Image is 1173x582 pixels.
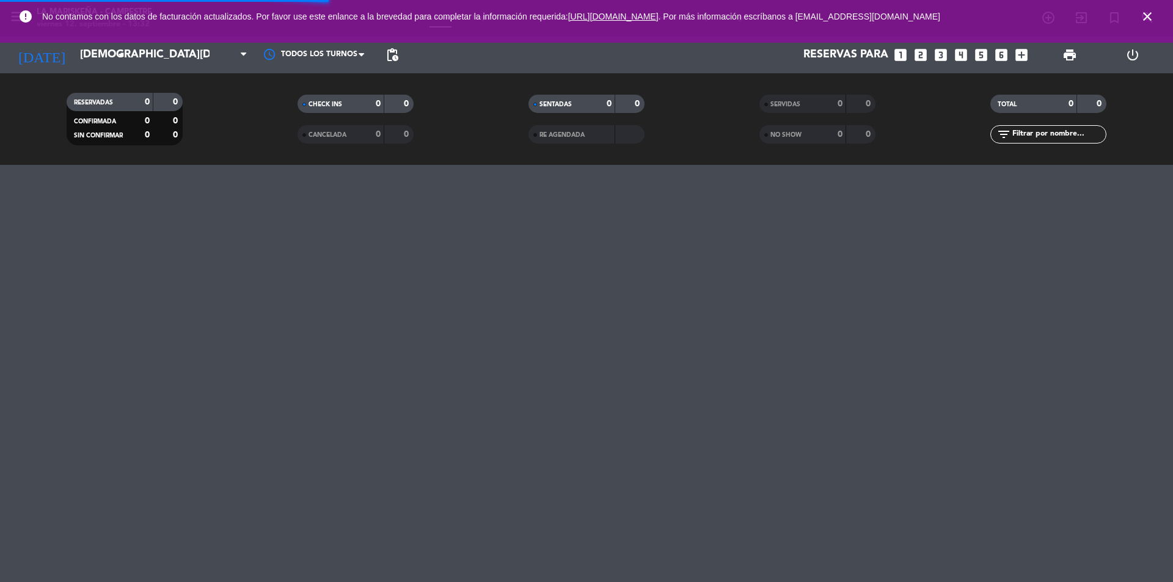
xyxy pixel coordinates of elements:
span: SERVIDAS [770,101,800,107]
i: looks_4 [953,47,969,63]
i: filter_list [996,127,1011,142]
span: print [1062,48,1077,62]
span: No contamos con los datos de facturación actualizados. Por favor use este enlance a la brevedad p... [42,12,940,21]
i: error [18,9,33,24]
strong: 0 [404,100,411,108]
strong: 0 [1069,100,1073,108]
strong: 0 [145,117,150,125]
strong: 0 [866,100,873,108]
i: power_settings_new [1125,48,1140,62]
span: RE AGENDADA [539,132,585,138]
strong: 0 [376,130,381,139]
i: arrow_drop_down [114,48,128,62]
span: TOTAL [998,101,1017,107]
strong: 0 [145,131,150,139]
span: CHECK INS [309,101,342,107]
strong: 0 [404,130,411,139]
i: looks_6 [993,47,1009,63]
a: . Por más información escríbanos a [EMAIL_ADDRESS][DOMAIN_NAME] [659,12,940,21]
strong: 0 [607,100,612,108]
strong: 0 [838,130,842,139]
i: looks_two [913,47,929,63]
span: Reservas para [803,49,888,61]
span: CONFIRMADA [74,118,116,125]
strong: 0 [173,98,180,106]
span: SIN CONFIRMAR [74,133,123,139]
i: close [1140,9,1155,24]
strong: 0 [838,100,842,108]
span: pending_actions [385,48,400,62]
strong: 0 [173,117,180,125]
span: CANCELADA [309,132,346,138]
i: add_box [1014,47,1029,63]
strong: 0 [1097,100,1104,108]
span: NO SHOW [770,132,802,138]
div: LOG OUT [1101,37,1164,73]
input: Filtrar por nombre... [1011,128,1106,141]
span: RESERVADAS [74,100,113,106]
a: [URL][DOMAIN_NAME] [568,12,659,21]
i: looks_one [893,47,908,63]
strong: 0 [145,98,150,106]
span: SENTADAS [539,101,572,107]
i: looks_3 [933,47,949,63]
i: looks_5 [973,47,989,63]
strong: 0 [376,100,381,108]
strong: 0 [173,131,180,139]
i: [DATE] [9,42,74,68]
strong: 0 [866,130,873,139]
strong: 0 [635,100,642,108]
